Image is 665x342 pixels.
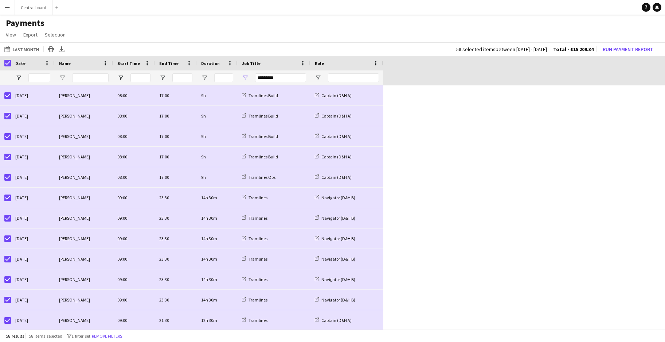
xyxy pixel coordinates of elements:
span: Tramlines Build [249,154,278,160]
a: Tramlines Build [242,154,278,160]
span: Navigator (D&H B) [321,195,355,200]
div: 14h 30m [197,208,238,228]
div: [DATE] [11,126,55,146]
div: 09:00 [113,290,155,310]
a: Captain (D&H A) [315,93,352,98]
a: Navigator (D&H B) [315,195,355,200]
app-action-btn: Print [47,45,55,54]
a: Tramlines Build [242,134,278,139]
div: 9h [197,106,238,126]
a: View [3,30,19,39]
div: 17:00 [155,126,197,146]
div: 09:00 [113,208,155,228]
a: Tramlines [242,195,267,200]
input: Start Time Filter Input [130,73,150,82]
div: 21:30 [155,310,197,330]
div: [DATE] [11,188,55,208]
div: 17:00 [155,147,197,167]
button: Open Filter Menu [15,74,22,81]
div: 58 selected items between [DATE] - [DATE] [456,47,547,52]
a: Navigator (D&H B) [315,236,355,241]
span: Job Title [242,61,261,66]
a: Tramlines Ops [242,174,275,180]
span: Captain (D&H A) [321,174,352,180]
div: 14h 30m [197,269,238,289]
div: [DATE] [11,85,55,105]
button: Remove filters [90,332,124,340]
a: Tramlines Build [242,113,278,119]
a: Selection [42,30,69,39]
span: Tramlines [249,215,267,221]
input: Role Filter Input [328,73,379,82]
a: Tramlines [242,297,267,303]
a: Captain (D&H A) [315,113,352,119]
a: Navigator (D&H B) [315,297,355,303]
div: 08:00 [113,147,155,167]
span: Tramlines [249,236,267,241]
span: 1 filter set [71,333,90,339]
span: Date [15,61,26,66]
span: View [6,31,16,38]
div: 17:00 [155,85,197,105]
button: Central board [15,0,52,15]
span: Navigator (D&H B) [321,215,355,221]
div: 9h [197,85,238,105]
div: 08:00 [113,85,155,105]
span: Captain (D&H A) [321,93,352,98]
span: End Time [159,61,179,66]
span: [PERSON_NAME] [59,113,90,119]
span: 58 items selected [29,333,62,339]
div: 08:00 [113,106,155,126]
input: Date Filter Input [28,73,50,82]
a: Captain (D&H A) [315,174,352,180]
button: Open Filter Menu [201,74,208,81]
span: [PERSON_NAME] [59,318,90,323]
div: 12h 30m [197,310,238,330]
span: Captain (D&H A) [321,318,352,323]
span: [PERSON_NAME] [59,236,90,241]
button: Run Payment Report [600,45,656,54]
div: [DATE] [11,290,55,310]
span: Start Time [117,61,140,66]
div: 14h 30m [197,249,238,269]
a: Tramlines [242,256,267,262]
div: 14h 30m [197,228,238,249]
div: [DATE] [11,167,55,187]
div: [DATE] [11,106,55,126]
span: Tramlines [249,256,267,262]
div: 09:00 [113,228,155,249]
div: 9h [197,167,238,187]
a: Tramlines [242,277,267,282]
a: Tramlines [242,236,267,241]
a: Tramlines [242,318,267,323]
a: Navigator (D&H B) [315,256,355,262]
div: 23:30 [155,269,197,289]
span: Navigator (D&H B) [321,277,355,282]
span: Tramlines [249,318,267,323]
div: 09:00 [113,269,155,289]
span: Navigator (D&H B) [321,297,355,303]
a: Navigator (D&H B) [315,277,355,282]
span: [PERSON_NAME] [59,195,90,200]
div: 14h 30m [197,290,238,310]
input: Name Filter Input [72,73,109,82]
a: Captain (D&H A) [315,318,352,323]
div: 9h [197,126,238,146]
button: Open Filter Menu [315,74,321,81]
div: 09:00 [113,310,155,330]
span: Duration [201,61,220,66]
span: Tramlines Build [249,93,278,98]
span: [PERSON_NAME] [59,256,90,262]
a: Captain (D&H A) [315,134,352,139]
span: Tramlines Build [249,134,278,139]
span: Captain (D&H A) [321,154,352,160]
input: Job Title Filter Input [255,73,306,82]
span: [PERSON_NAME] [59,134,90,139]
span: Name [59,61,71,66]
div: 09:00 [113,249,155,269]
button: Last Month [3,45,40,54]
button: Open Filter Menu [59,74,66,81]
div: 23:30 [155,208,197,228]
span: [PERSON_NAME] [59,174,90,180]
div: 23:30 [155,249,197,269]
